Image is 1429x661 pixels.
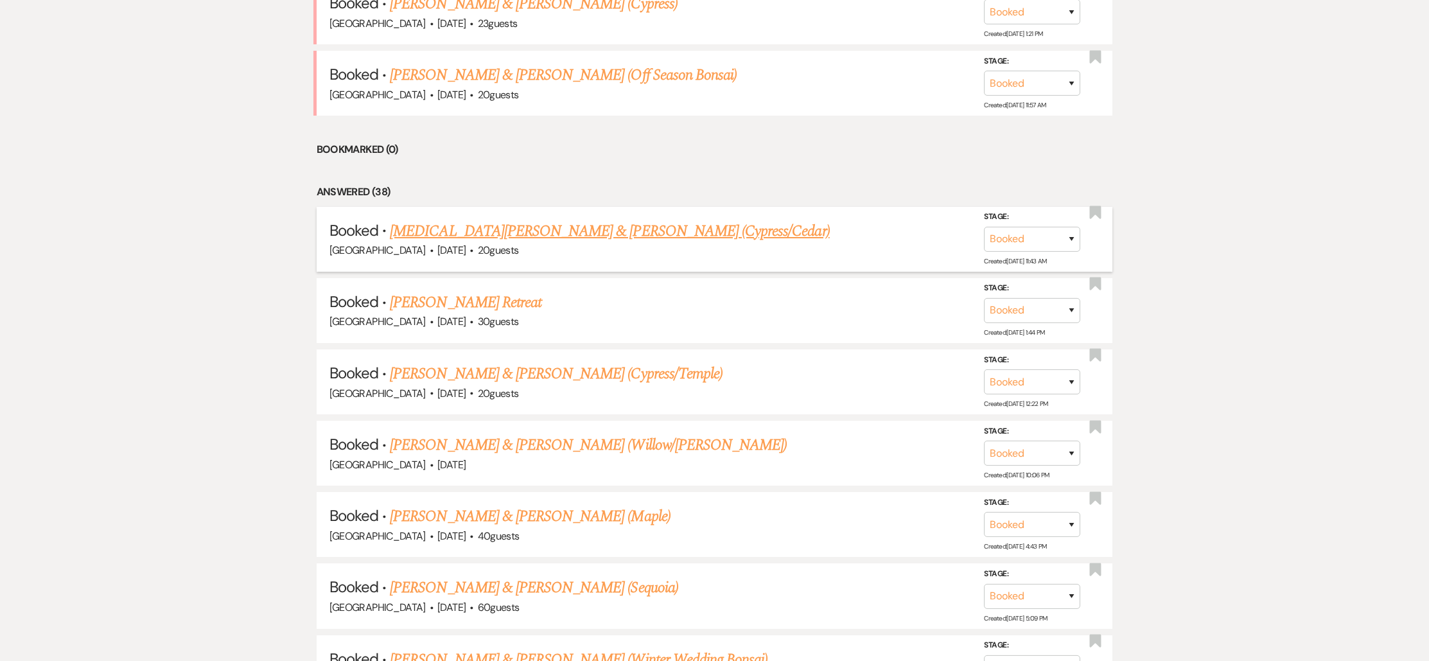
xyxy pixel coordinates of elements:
label: Stage: [984,281,1080,295]
label: Stage: [984,55,1080,69]
label: Stage: [984,353,1080,367]
span: [DATE] [437,17,466,30]
span: 30 guests [478,315,519,328]
span: 20 guests [478,88,519,101]
span: [GEOGRAPHIC_DATA] [329,315,426,328]
span: Created: [DATE] 12:22 PM [984,400,1048,408]
label: Stage: [984,210,1080,224]
span: [GEOGRAPHIC_DATA] [329,88,426,101]
span: Created: [DATE] 1:21 PM [984,30,1042,38]
span: 20 guests [478,243,519,257]
span: [DATE] [437,458,466,472]
a: [PERSON_NAME] & [PERSON_NAME] (Off Season Bonsai) [390,64,737,87]
span: Booked [329,292,378,312]
label: Stage: [984,496,1080,510]
span: [DATE] [437,529,466,543]
span: [GEOGRAPHIC_DATA] [329,458,426,472]
li: Bookmarked (0) [317,141,1113,158]
span: Booked [329,577,378,597]
span: 20 guests [478,387,519,400]
span: [GEOGRAPHIC_DATA] [329,387,426,400]
label: Stage: [984,425,1080,439]
a: [PERSON_NAME] & [PERSON_NAME] (Cypress/Temple) [390,362,723,385]
span: Booked [329,64,378,84]
span: Booked [329,434,378,454]
span: 60 guests [478,601,520,614]
a: [PERSON_NAME] Retreat [390,291,541,314]
a: [MEDICAL_DATA][PERSON_NAME] & [PERSON_NAME] (Cypress/Cedar) [390,220,829,243]
span: Created: [DATE] 4:43 PM [984,542,1046,551]
span: [GEOGRAPHIC_DATA] [329,243,426,257]
span: Created: [DATE] 11:57 AM [984,101,1046,109]
span: 23 guests [478,17,518,30]
label: Stage: [984,567,1080,581]
span: Booked [329,363,378,383]
label: Stage: [984,639,1080,653]
span: [DATE] [437,387,466,400]
a: [PERSON_NAME] & [PERSON_NAME] (Willow/[PERSON_NAME]) [390,434,787,457]
span: [DATE] [437,243,466,257]
a: [PERSON_NAME] & [PERSON_NAME] (Maple) [390,505,670,528]
a: [PERSON_NAME] & [PERSON_NAME] (Sequoia) [390,576,678,599]
span: Booked [329,506,378,525]
span: Created: [DATE] 10:06 PM [984,471,1049,479]
span: [GEOGRAPHIC_DATA] [329,529,426,543]
span: [DATE] [437,601,466,614]
span: [GEOGRAPHIC_DATA] [329,17,426,30]
span: Booked [329,220,378,240]
span: [DATE] [437,88,466,101]
span: [GEOGRAPHIC_DATA] [329,601,426,614]
span: Created: [DATE] 1:44 PM [984,328,1044,337]
span: Created: [DATE] 11:43 AM [984,257,1046,265]
span: 40 guests [478,529,520,543]
span: [DATE] [437,315,466,328]
li: Answered (38) [317,184,1113,200]
span: Created: [DATE] 5:09 PM [984,614,1047,622]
